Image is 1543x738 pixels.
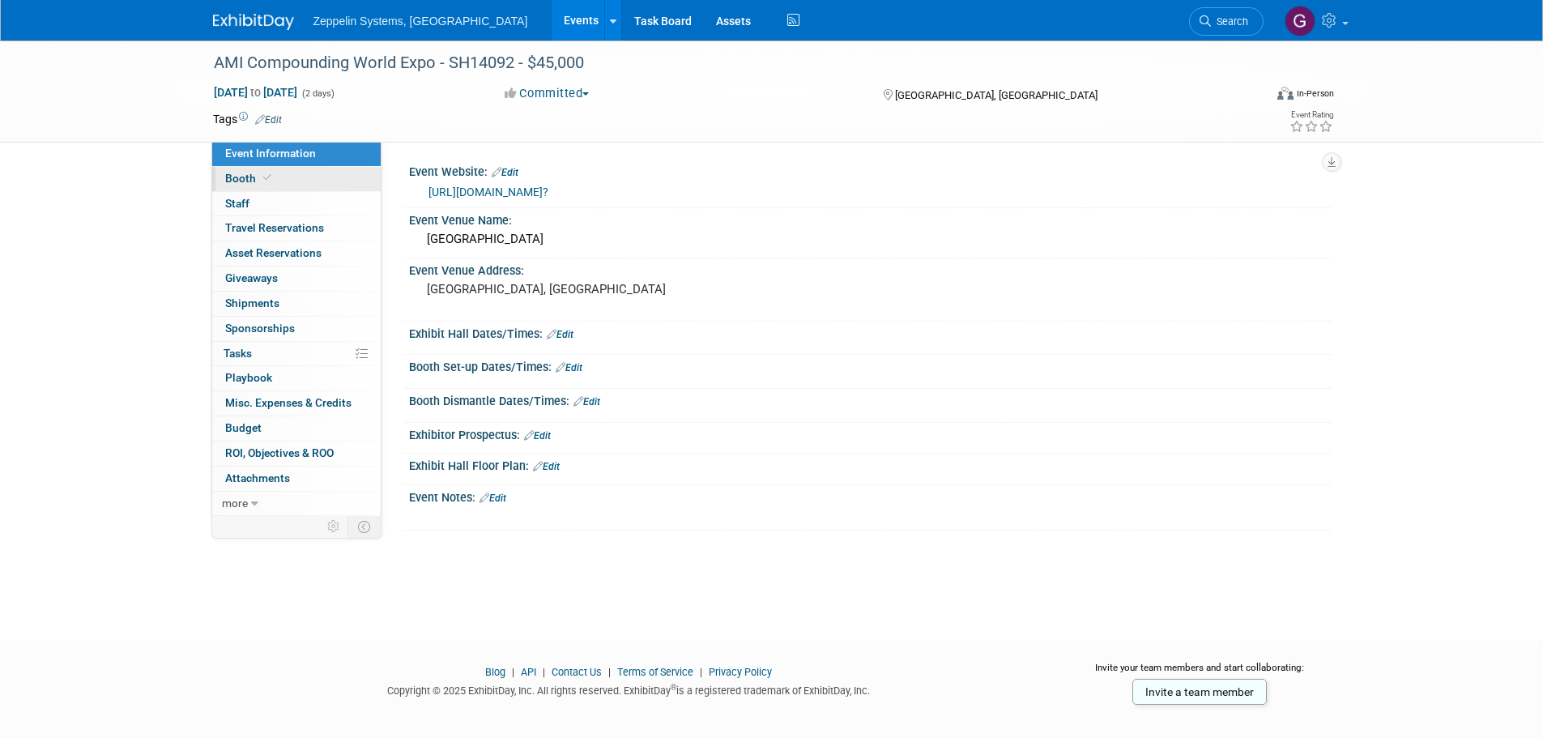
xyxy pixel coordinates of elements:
[301,88,335,99] span: (2 days)
[212,292,381,316] a: Shipments
[1069,661,1331,685] div: Invite your team members and start collaborating:
[213,85,298,100] span: [DATE] [DATE]
[547,329,573,340] a: Edit
[428,186,548,198] a: [URL][DOMAIN_NAME]?
[895,89,1098,101] span: [GEOGRAPHIC_DATA], [GEOGRAPHIC_DATA]
[427,282,775,296] pre: [GEOGRAPHIC_DATA], [GEOGRAPHIC_DATA]
[212,492,381,516] a: more
[255,114,282,126] a: Edit
[409,160,1331,181] div: Event Website:
[225,172,275,185] span: Booth
[604,666,615,678] span: |
[409,208,1331,228] div: Event Venue Name:
[409,485,1331,506] div: Event Notes:
[225,322,295,335] span: Sponsorships
[1189,7,1264,36] a: Search
[225,221,324,234] span: Travel Reservations
[225,296,279,309] span: Shipments
[212,267,381,291] a: Giveaways
[409,322,1331,343] div: Exhibit Hall Dates/Times:
[696,666,706,678] span: |
[225,471,290,484] span: Attachments
[213,111,282,127] td: Tags
[225,396,352,409] span: Misc. Expenses & Credits
[320,516,348,537] td: Personalize Event Tab Strip
[539,666,549,678] span: |
[213,14,294,30] img: ExhibitDay
[409,258,1331,279] div: Event Venue Address:
[212,216,381,241] a: Travel Reservations
[225,147,316,160] span: Event Information
[212,366,381,390] a: Playbook
[499,85,595,102] button: Committed
[347,516,381,537] td: Toggle Event Tabs
[556,362,582,373] a: Edit
[212,391,381,416] a: Misc. Expenses & Credits
[225,246,322,259] span: Asset Reservations
[225,421,262,434] span: Budget
[409,355,1331,376] div: Booth Set-up Dates/Times:
[212,416,381,441] a: Budget
[212,342,381,366] a: Tasks
[212,467,381,491] a: Attachments
[225,197,249,210] span: Staff
[1211,15,1248,28] span: Search
[212,167,381,191] a: Booth
[313,15,528,28] span: Zeppelin Systems, [GEOGRAPHIC_DATA]
[248,86,263,99] span: to
[213,680,1046,698] div: Copyright © 2025 ExhibitDay, Inc. All rights reserved. ExhibitDay is a registered trademark of Ex...
[212,442,381,466] a: ROI, Objectives & ROO
[212,317,381,341] a: Sponsorships
[521,666,536,678] a: API
[1285,6,1315,36] img: Genevieve Dewald
[524,430,551,442] a: Edit
[212,192,381,216] a: Staff
[225,371,272,384] span: Playbook
[480,493,506,504] a: Edit
[1168,84,1335,109] div: Event Format
[1132,679,1267,705] a: Invite a team member
[225,446,334,459] span: ROI, Objectives & ROO
[212,241,381,266] a: Asset Reservations
[421,227,1319,252] div: [GEOGRAPHIC_DATA]
[709,666,772,678] a: Privacy Policy
[212,142,381,166] a: Event Information
[224,347,252,360] span: Tasks
[552,666,602,678] a: Contact Us
[617,666,693,678] a: Terms of Service
[1289,111,1333,119] div: Event Rating
[1296,87,1334,100] div: In-Person
[508,666,518,678] span: |
[533,461,560,472] a: Edit
[492,167,518,178] a: Edit
[409,389,1331,410] div: Booth Dismantle Dates/Times:
[409,423,1331,444] div: Exhibitor Prospectus:
[263,173,271,182] i: Booth reservation complete
[485,666,505,678] a: Blog
[409,454,1331,475] div: Exhibit Hall Floor Plan:
[671,683,676,692] sup: ®
[222,497,248,510] span: more
[208,49,1239,78] div: AMI Compounding World Expo - SH14092 - $45,000
[573,396,600,407] a: Edit
[1277,87,1294,100] img: Format-Inperson.png
[225,271,278,284] span: Giveaways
